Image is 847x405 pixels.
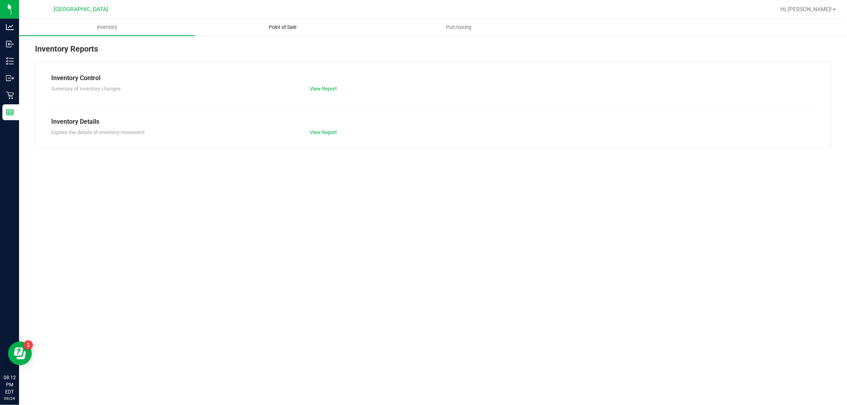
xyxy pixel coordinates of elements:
span: Point of Sale [259,24,308,31]
a: Point of Sale [195,19,371,36]
p: 09/24 [4,395,15,401]
a: Inventory [19,19,195,36]
iframe: Resource center [8,342,32,365]
span: Hi, [PERSON_NAME]! [780,6,832,12]
p: 08:12 PM EDT [4,374,15,395]
span: Explore the details of inventory movement [51,129,145,135]
span: [GEOGRAPHIC_DATA] [54,6,108,13]
div: Inventory Control [51,73,815,83]
inline-svg: Outbound [6,74,14,82]
inline-svg: Inventory [6,57,14,65]
inline-svg: Inbound [6,40,14,48]
span: Summary of inventory changes [51,86,121,92]
div: Inventory Details [51,117,815,127]
iframe: Resource center unread badge [23,340,33,350]
span: Inventory [86,24,128,31]
a: View Report [310,129,337,135]
inline-svg: Retail [6,91,14,99]
inline-svg: Analytics [6,23,14,31]
a: Purchasing [371,19,547,36]
span: Purchasing [436,24,482,31]
a: View Report [310,86,337,92]
div: Inventory Reports [35,43,831,61]
inline-svg: Reports [6,108,14,116]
